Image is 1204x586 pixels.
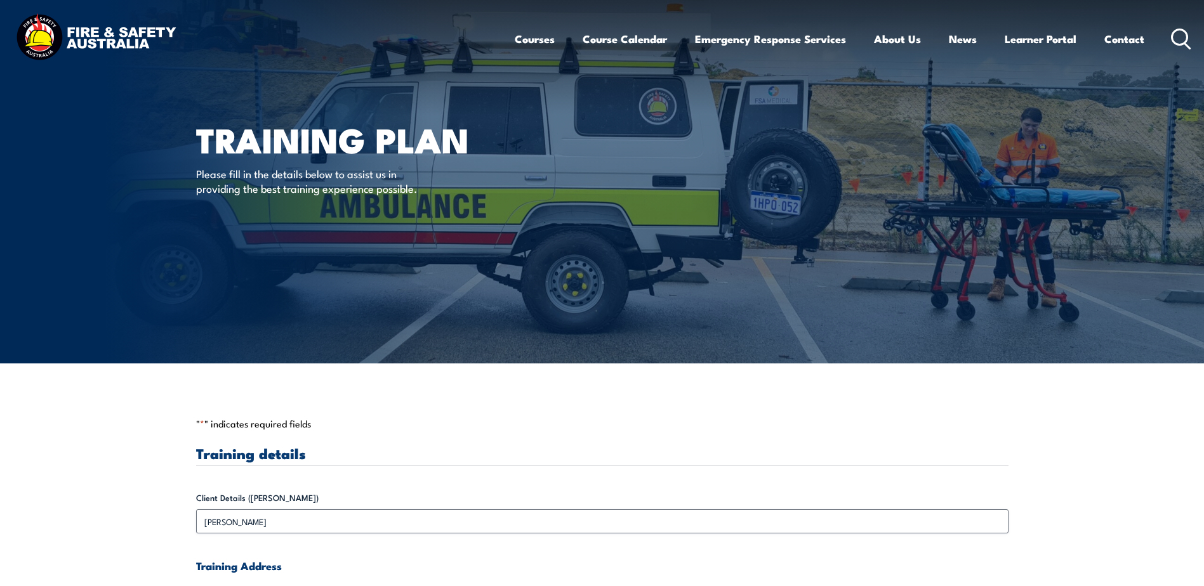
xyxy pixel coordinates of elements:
a: Course Calendar [583,22,667,56]
a: About Us [874,22,921,56]
p: " " indicates required fields [196,417,1009,430]
a: Emergency Response Services [695,22,846,56]
h3: Training details [196,446,1009,460]
a: Contact [1104,22,1144,56]
a: News [949,22,977,56]
h1: Training plan [196,124,510,154]
p: Please fill in the details below to assist us in providing the best training experience possible. [196,166,428,196]
label: Client Details ([PERSON_NAME]) [196,492,1009,504]
a: Courses [515,22,555,56]
h4: Training Address [196,559,1009,573]
a: Learner Portal [1005,22,1076,56]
